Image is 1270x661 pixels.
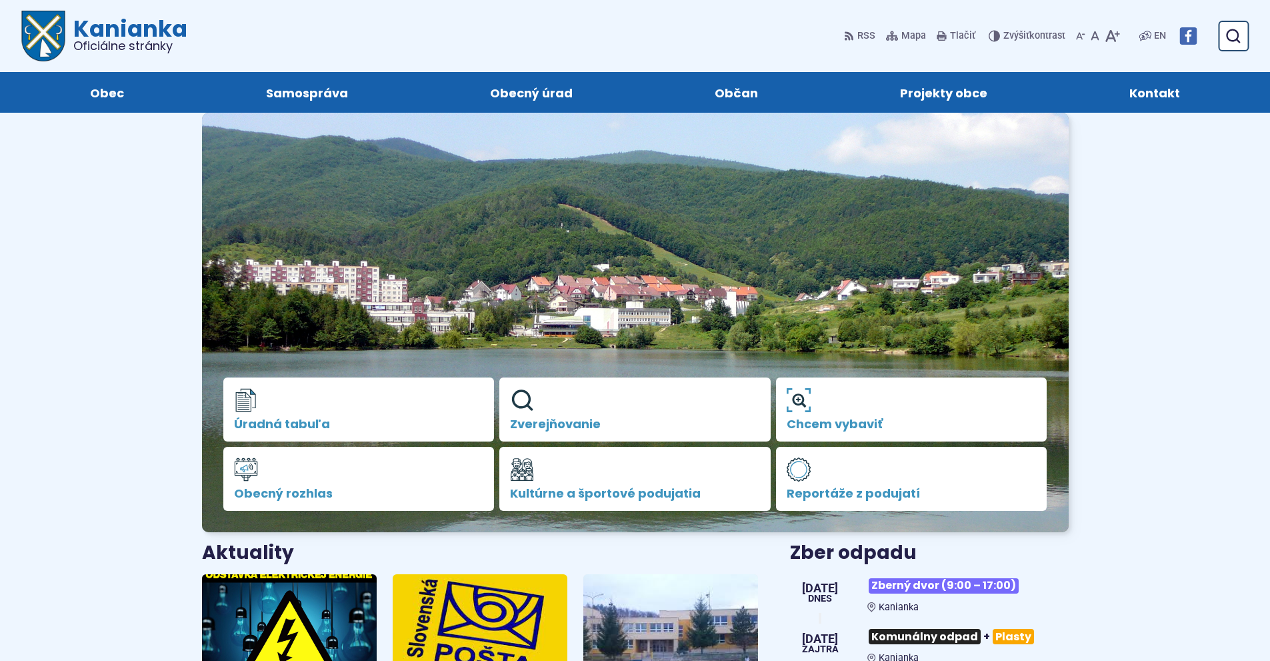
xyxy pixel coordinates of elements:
a: Logo Kanianka, prejsť na domovskú stránku. [21,11,187,61]
span: Komunálny odpad [869,629,981,644]
span: Reportáže z podujatí [787,487,1037,500]
span: Úradná tabuľa [234,418,484,431]
span: Dnes [802,594,838,604]
h3: + [867,624,1068,650]
button: Tlačiť [934,22,978,50]
h3: Aktuality [202,543,294,564]
span: Obecný úrad [490,72,573,113]
span: Kultúrne a športové podujatia [510,487,760,500]
span: Mapa [901,28,926,44]
span: EN [1154,28,1166,44]
a: Mapa [883,22,929,50]
a: Zberný dvor (9:00 – 17:00) Kanianka [DATE] Dnes [790,573,1068,613]
button: Zväčšiť veľkosť písma [1102,22,1123,50]
span: Obecný rozhlas [234,487,484,500]
span: Zverejňovanie [510,418,760,431]
a: Občan [657,72,816,113]
a: Obecný úrad [432,72,630,113]
span: Zajtra [802,645,839,654]
span: Kontakt [1129,72,1180,113]
a: Kontakt [1072,72,1238,113]
span: kontrast [1003,31,1065,42]
span: Chcem vybaviť [787,418,1037,431]
span: Samospráva [266,72,348,113]
a: Projekty obce [843,72,1045,113]
span: [DATE] [802,582,838,594]
img: Prejsť na Facebook stránku [1179,27,1197,45]
h1: Kanianka [65,17,187,52]
a: Obecný rozhlas [223,447,495,511]
span: Oficiálne stránky [73,40,187,52]
a: Obec [32,72,181,113]
h3: Zber odpadu [790,543,1068,564]
span: Občan [715,72,758,113]
a: Samospráva [208,72,405,113]
a: Zverejňovanie [499,378,771,442]
span: [DATE] [802,633,839,645]
span: Zvýšiť [1003,30,1029,41]
a: Chcem vybaviť [776,378,1047,442]
span: Zberný dvor (9:00 – 17:00) [869,578,1019,594]
button: Nastaviť pôvodnú veľkosť písma [1088,22,1102,50]
a: Reportáže z podujatí [776,447,1047,511]
a: Kultúrne a športové podujatia [499,447,771,511]
button: Zmenšiť veľkosť písma [1073,22,1088,50]
span: Obec [90,72,124,113]
a: EN [1151,28,1169,44]
span: Plasty [993,629,1034,644]
button: Zvýšiťkontrast [989,22,1068,50]
span: RSS [857,28,875,44]
a: RSS [844,22,878,50]
span: Tlačiť [950,31,975,42]
span: Projekty obce [900,72,987,113]
a: Úradná tabuľa [223,378,495,442]
span: Kanianka [879,602,919,613]
img: Prejsť na domovskú stránku [21,11,65,61]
